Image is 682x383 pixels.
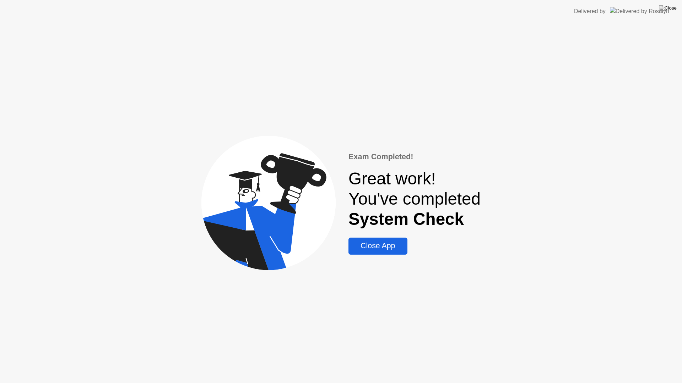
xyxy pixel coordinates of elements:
[351,242,405,250] div: Close App
[348,168,481,229] div: Great work! You've completed
[348,151,481,162] div: Exam Completed!
[574,7,606,16] div: Delivered by
[610,7,669,15] img: Delivered by Rosalyn
[348,210,464,228] b: System Check
[659,5,677,11] img: Close
[348,238,407,255] button: Close App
